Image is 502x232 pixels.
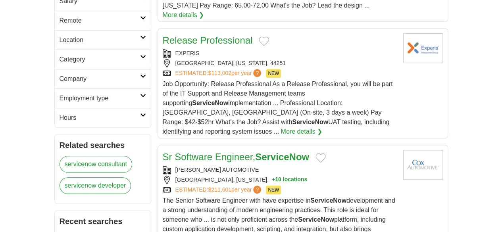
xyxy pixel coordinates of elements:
h2: Hours [60,113,140,123]
a: Company [55,69,151,88]
span: ? [253,186,261,194]
h2: Company [60,74,140,84]
h2: Location [60,35,140,45]
a: servicenow consultant [60,156,132,173]
a: More details ❯ [281,127,322,136]
div: [GEOGRAPHIC_DATA], [US_STATE], 44251 [163,59,397,67]
a: EXPERIS [175,50,200,56]
strong: ServiceNow [192,100,228,106]
span: ? [253,69,261,77]
a: More details ❯ [163,10,204,20]
a: Sr Software Engineer,ServiceNow [163,151,310,162]
img: Experis logo [403,33,443,63]
strong: ServiceNow [298,216,334,223]
a: ESTIMATED:$211,601per year? [175,186,263,194]
a: [PERSON_NAME] AUTOMOTIVE [175,167,259,173]
div: [GEOGRAPHIC_DATA], [US_STATE], [163,176,397,184]
img: Cox Automotive logo [403,150,443,180]
span: + [272,176,275,184]
a: Employment type [55,88,151,108]
h2: Employment type [60,94,140,103]
h2: Related searches [60,139,146,151]
h2: Recent searches [60,215,146,227]
strong: ServiceNow [292,119,328,125]
span: $211,601 [208,186,231,193]
button: Add to favorite jobs [315,153,326,163]
a: Location [55,30,151,50]
a: Hours [55,108,151,127]
h2: Category [60,55,140,64]
a: ESTIMATED:$113,002per year? [175,69,263,78]
span: NEW [266,186,281,194]
span: $113,002 [208,70,231,76]
h2: Remote [60,16,140,25]
a: Remote [55,11,151,30]
a: servicenow developer [60,177,131,194]
button: Add to favorite jobs [259,36,269,46]
button: +10 locations [272,176,307,184]
span: Job Opportunity: Release Professional As a Release Professional, you will be part of the IT Suppo... [163,81,393,135]
a: Category [55,50,151,69]
strong: ServiceNow [310,197,346,204]
a: Release Professional [163,35,253,46]
strong: ServiceNow [255,151,309,162]
span: NEW [266,69,281,78]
